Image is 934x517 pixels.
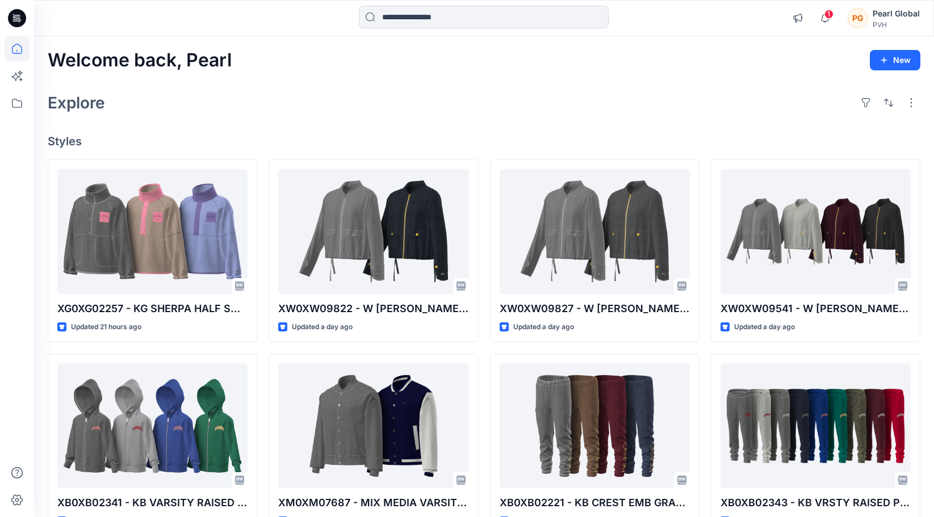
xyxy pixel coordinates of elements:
[278,169,468,294] a: XW0XW09822 - W LYLA PATCH POCKET JACKET-STRP-PROTO V01
[500,363,690,488] a: XB0XB02221 - KB CREST EMB GRAPHIC SWEATPANTS - PROTO V01
[513,321,574,333] p: Updated a day ago
[57,301,248,317] p: XG0XG02257 - KG SHERPA HALF SNAP - PROTO - V01
[57,363,248,488] a: XB0XB02341 - KB VARSITY RAISED PRINT FZ HOOD - PROTO - V01
[721,495,911,511] p: XB0XB02343 - KB VRSTY RAISED PRINT SWEATPANT-PROTO V01
[278,363,468,488] a: XM0XM07687 - MIX MEDIA VARSITY BOMBER-FIT V02
[57,495,248,511] p: XB0XB02341 - KB VARSITY RAISED PRINT FZ HOOD - PROTO - V01
[848,8,868,28] div: PG
[870,50,920,70] button: New
[48,94,105,112] h2: Explore
[500,301,690,317] p: XW0XW09827 - W [PERSON_NAME] PATCH POCKET JKT- PLAID-PROTO V01
[873,7,920,20] div: Pearl Global
[71,321,141,333] p: Updated 21 hours ago
[500,169,690,294] a: XW0XW09827 - W LYLA PATCH POCKET JKT- PLAID-PROTO V01
[500,495,690,511] p: XB0XB02221 - KB CREST EMB GRAPHIC SWEATPANTS - PROTO V01
[721,301,911,317] p: XW0XW09541 - W [PERSON_NAME] PATCH POCKET JACKET-SOLID-PROTO V01
[824,10,834,19] span: 1
[48,50,232,71] h2: Welcome back, Pearl
[48,134,920,148] h4: Styles
[278,301,468,317] p: XW0XW09822 - W [PERSON_NAME] PATCH POCKET JACKET-STRP-PROTO V01
[721,169,911,294] a: XW0XW09541 - W LYLA PATCH POCKET JACKET-SOLID-PROTO V01
[873,20,920,29] div: PVH
[292,321,353,333] p: Updated a day ago
[734,321,795,333] p: Updated a day ago
[57,169,248,294] a: XG0XG02257 - KG SHERPA HALF SNAP - PROTO - V01
[721,363,911,488] a: XB0XB02343 - KB VRSTY RAISED PRINT SWEATPANT-PROTO V01
[278,495,468,511] p: XM0XM07687 - MIX MEDIA VARSITY BOMBER-FIT V02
